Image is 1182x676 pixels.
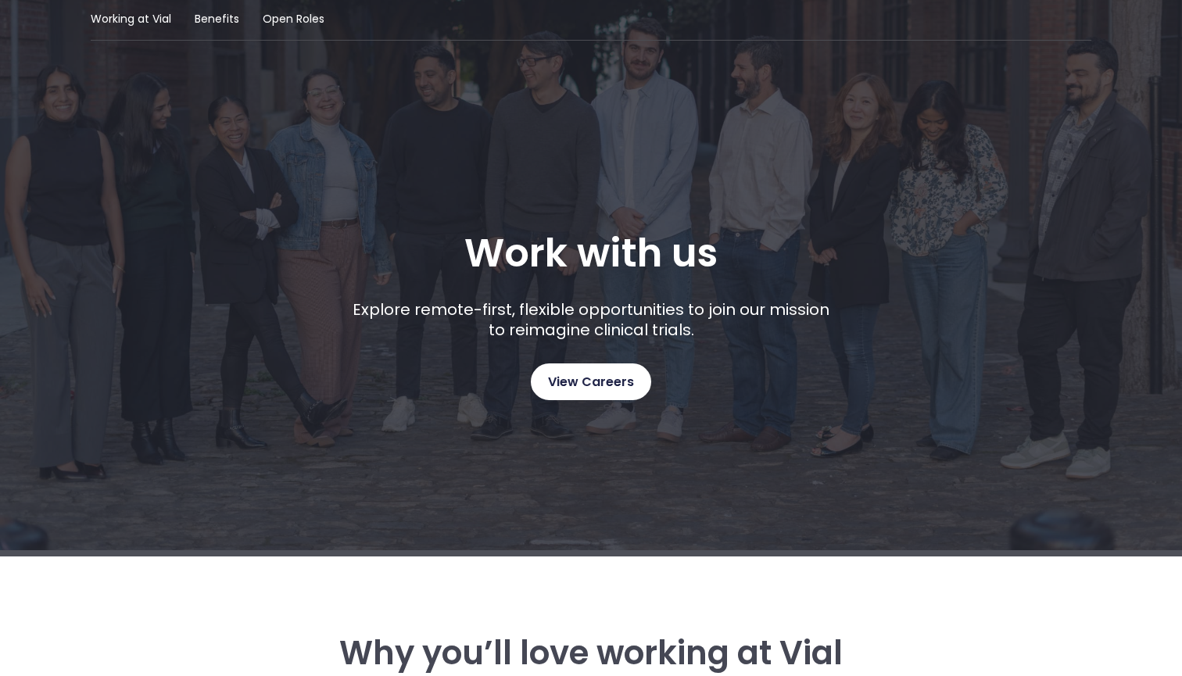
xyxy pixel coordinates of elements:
a: Working at Vial [91,11,171,27]
h3: Why you’ll love working at Vial [176,635,1006,672]
a: Open Roles [263,11,324,27]
p: Explore remote-first, flexible opportunities to join our mission to reimagine clinical trials. [347,299,836,340]
span: View Careers [548,372,634,392]
a: View Careers [531,363,651,400]
h1: Work with us [464,231,718,276]
a: Benefits [195,11,239,27]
